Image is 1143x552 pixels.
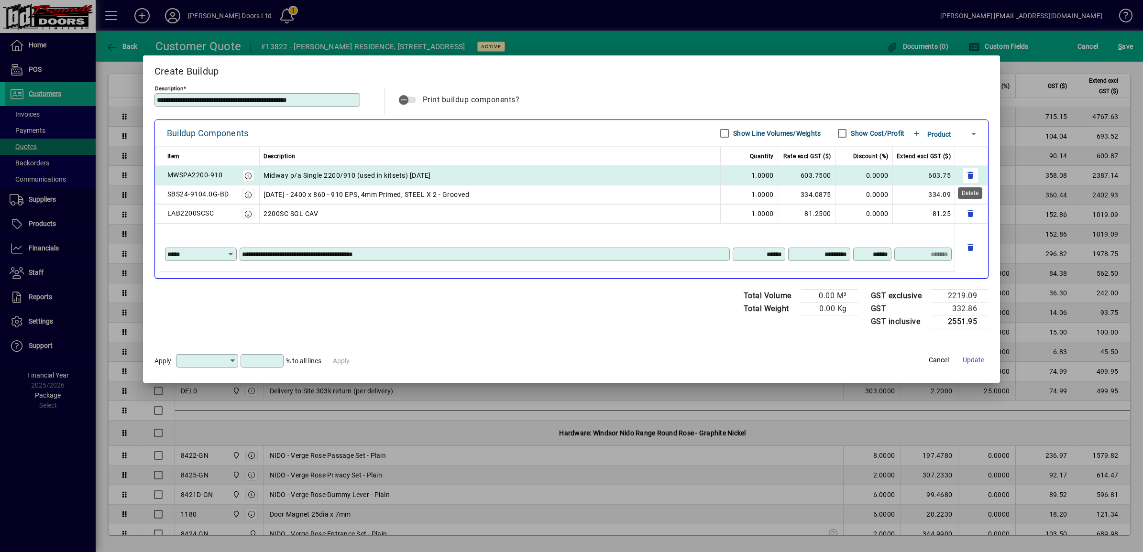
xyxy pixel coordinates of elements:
div: 603.7500 [782,170,831,181]
div: LAB2200SCSC [167,207,214,219]
div: 334.0875 [782,189,831,200]
td: 0.0000 [835,204,893,223]
td: 2551.95 [931,315,989,328]
button: Cancel [923,351,954,368]
span: Description [264,151,296,162]
span: Extend excl GST ($) [897,151,951,162]
span: Apply [154,357,171,365]
span: Item [167,151,180,162]
td: 334.09 [893,185,956,204]
td: 603.75 [893,166,956,185]
td: 0.00 M³ [801,289,858,302]
div: 81.2500 [782,208,831,219]
div: MWSPA2200-910 [167,169,223,181]
td: 1.0000 [721,166,778,185]
span: % to all lines [286,357,321,365]
div: SBS24-9104.0G-BD [167,188,229,200]
span: Print buildup components? [423,95,520,104]
label: Show Line Volumes/Weights [731,129,821,138]
td: Total Volume [739,289,801,302]
td: GST [866,302,932,315]
td: 0.0000 [835,185,893,204]
span: Quantity [750,151,774,162]
td: 2200SC SGL CAV [260,204,721,223]
div: Delete [958,187,982,199]
span: Update [963,355,984,365]
div: Buildup Components [167,126,249,141]
mat-label: Description [155,85,183,91]
td: [DATE] - 2400 x 860 - 910 EPS, 4mm Primed, STEEL X 2 - Grooved [260,185,721,204]
td: 81.25 [893,204,956,223]
span: Rate excl GST ($) [783,151,831,162]
h2: Create Buildup [143,55,1000,83]
td: Midway p/a Single 2200/910 (used in kitsets) [DATE] [260,166,721,185]
td: Total Weight [739,302,801,315]
td: 332.86 [931,302,989,315]
td: 2219.09 [931,289,989,302]
td: GST exclusive [866,289,932,302]
td: 0.00 Kg [801,302,858,315]
td: 0.0000 [835,166,893,185]
span: Discount (%) [853,151,889,162]
td: 1.0000 [721,185,778,204]
span: Product [927,130,951,138]
td: 1.0000 [721,204,778,223]
span: Cancel [929,355,949,365]
label: Show Cost/Profit [849,129,904,138]
td: GST inclusive [866,315,932,328]
button: Update [958,351,989,368]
